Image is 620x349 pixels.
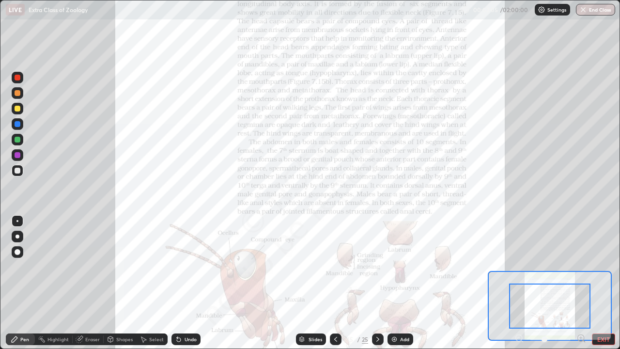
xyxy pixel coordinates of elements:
[362,335,368,344] div: 25
[576,4,615,16] button: End Class
[390,335,398,343] img: add-slide-button
[85,337,100,342] div: Eraser
[345,336,355,342] div: 15
[547,7,566,12] p: Settings
[47,337,69,342] div: Highlight
[309,337,322,342] div: Slides
[538,6,545,14] img: class-settings-icons
[185,337,197,342] div: Undo
[400,337,409,342] div: Add
[579,6,587,14] img: end-class-cross
[9,6,22,14] p: LIVE
[357,336,360,342] div: /
[592,333,615,345] button: EXIT
[149,337,164,342] div: Select
[20,337,29,342] div: Pen
[29,6,88,14] p: Extra Class of Zoology
[116,337,133,342] div: Shapes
